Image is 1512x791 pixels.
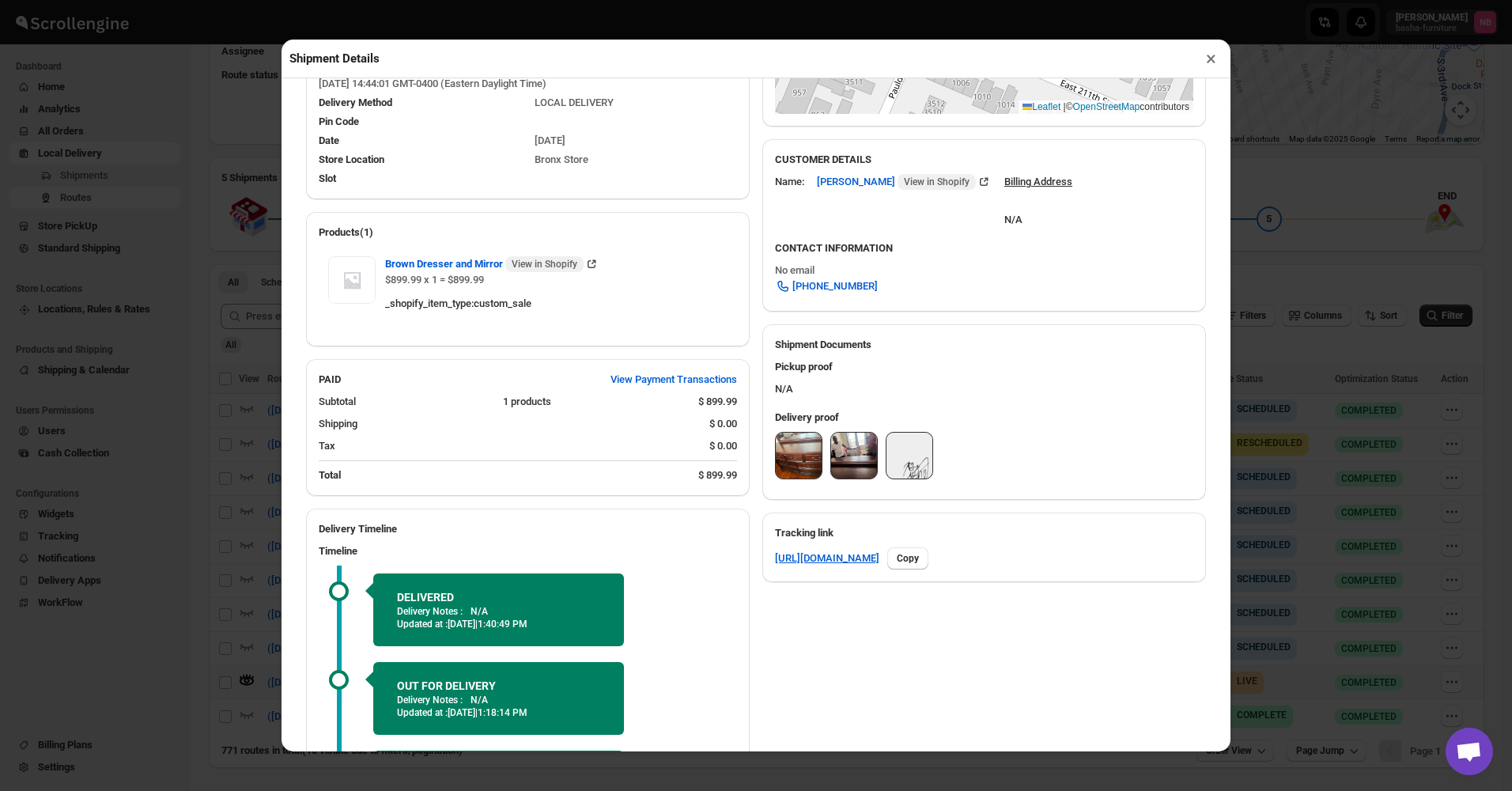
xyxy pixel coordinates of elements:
h2: Delivery Timeline [319,521,737,537]
a: [URL][DOMAIN_NAME] [775,551,879,566]
b: Total [319,469,341,481]
span: Bronx Store [535,153,588,165]
a: Brown Dresser and Mirror View in Shopify [385,258,599,270]
span: Pin Code [319,115,359,127]
a: [PHONE_NUMBER] [765,274,887,299]
div: © contributors [1019,100,1193,114]
span: [DATE] | 1:40:49 PM [448,619,527,630]
h3: CONTACT INFORMATION [775,240,1193,256]
p: Delivery Notes : [397,694,463,706]
a: OpenStreetMap [1073,101,1140,112]
div: Subtotal [319,394,490,410]
div: 1 products [503,394,686,410]
h3: Timeline [319,543,737,559]
h3: Tracking link [775,525,1193,541]
span: | [1064,101,1066,112]
h2: Products(1) [319,225,737,240]
h2: DELIVERED [397,589,600,605]
span: No email [775,264,815,276]
span: Store Location [319,153,384,165]
div: Name: [775,174,804,190]
span: View in Shopify [512,258,577,271]
span: View Payment Transactions [610,372,737,388]
button: View Payment Transactions [601,367,747,392]
a: Leaflet [1022,101,1060,112]
h2: Shipment Details [289,51,380,66]
button: Copy [887,547,928,570]
span: [DATE] [535,134,565,146]
span: Slot [319,172,336,184]
a: Open chat [1446,728,1493,775]
span: LOCAL DELIVERY [535,97,614,108]
p: Delivery Notes : [397,605,463,618]
h3: Delivery proof [775,410,1193,426]
div: N/A [762,353,1206,403]
div: Tax [319,438,697,454]
div: $ 0.00 [709,438,737,454]
p: N/A [471,605,488,618]
h3: Pickup proof [775,359,1193,375]
button: × [1200,47,1223,70]
img: eARe9zkC2uCFX4sTCrUpUg1.jpg [776,433,822,479]
img: Item [328,256,376,304]
h2: PAID [319,372,341,388]
div: _shopify_item_type : custom_sale [385,296,728,312]
div: N/A [1004,196,1072,228]
span: $899.99 x 1 = $899.99 [385,274,484,286]
div: $ 899.99 [698,467,737,483]
p: Updated at : [397,706,600,719]
p: Updated at : [397,618,600,630]
img: gTJaKzzLV6dWgcWZTI4t_Bk.jpg [831,433,877,479]
u: Billing Address [1004,176,1072,187]
h3: CUSTOMER DETAILS [775,152,1193,168]
span: Copy [897,552,919,565]
span: Delivery Method [319,97,392,108]
span: [DATE] | 1:18:14 PM [448,707,527,718]
span: Date [319,134,339,146]
div: $ 899.99 [698,394,737,410]
span: [PHONE_NUMBER] [792,278,878,294]
span: [PERSON_NAME] [817,174,976,190]
div: $ 0.00 [709,416,737,432]
span: Brown Dresser and Mirror [385,256,584,272]
h2: OUT FOR DELIVERY [397,678,600,694]
div: Shipping [319,416,697,432]
img: _zWDLSPhdG0hH-yUu0MZXVt.png [886,433,932,479]
p: N/A [471,694,488,706]
span: View in Shopify [904,176,970,188]
h2: Shipment Documents [775,337,1193,353]
a: [PERSON_NAME] View in Shopify [817,176,992,187]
